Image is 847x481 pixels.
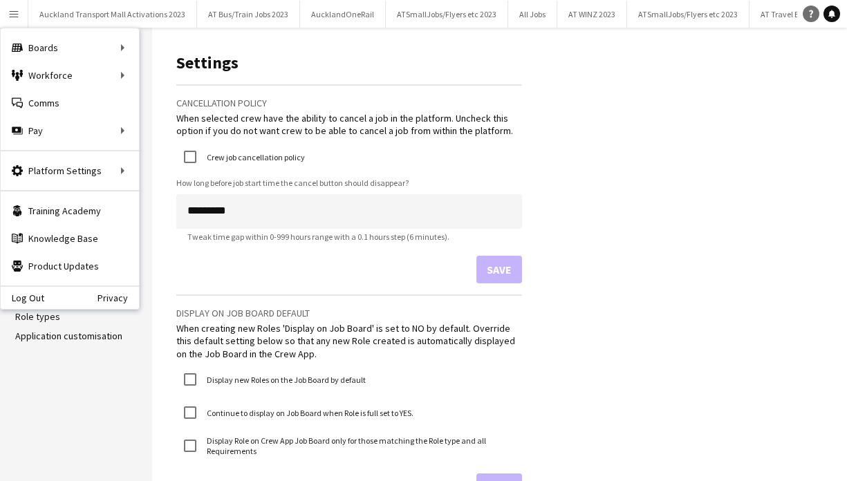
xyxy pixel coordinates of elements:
div: When selected crew have the ability to cancel a job in the platform. Uncheck this option if you d... [176,112,522,137]
label: Display new Roles on the Job Board by default [204,374,366,384]
a: Knowledge Base [1,225,139,252]
a: Role types [15,310,60,323]
button: ATSmallJobs/Flyers etc 2023 [386,1,508,28]
button: AT WINZ 2023 [557,1,627,28]
h1: Settings [176,53,522,73]
button: AT Travel Expos 2024 [750,1,844,28]
div: Workforce [1,62,139,89]
button: ATSmallJobs/Flyers etc 2023 [627,1,750,28]
a: Log Out [1,292,44,303]
button: All Jobs [508,1,557,28]
label: Continue to display on Job Board when Role is full set to YES. [204,407,413,417]
label: Crew job cancellation policy [204,151,305,162]
label: Display Role on Crew App Job Board only for those matching the Role type and all Requirements [204,435,522,456]
a: Training Academy [1,197,139,225]
button: AucklandOneRail [300,1,386,28]
a: Comms [1,89,139,117]
button: AT Bus/Train Jobs 2023 [197,1,300,28]
div: Boards [1,34,139,62]
div: When creating new Roles 'Display on Job Board' is set to NO by default. Override this default set... [176,322,522,360]
a: Product Updates [1,252,139,280]
div: Platform Settings [1,157,139,185]
div: Pay [1,117,139,144]
span: Tweak time gap within 0-999 hours range with a 0.1 hours step (6 minutes). [176,232,460,242]
h3: Display on job board default [176,307,522,319]
label: How long before job start time the cancel button should disappear? [176,178,409,188]
a: Privacy [97,292,139,303]
a: Application customisation [15,330,122,342]
h3: Cancellation policy [176,97,522,109]
button: Auckland Transport Mall Activations 2023 [28,1,197,28]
